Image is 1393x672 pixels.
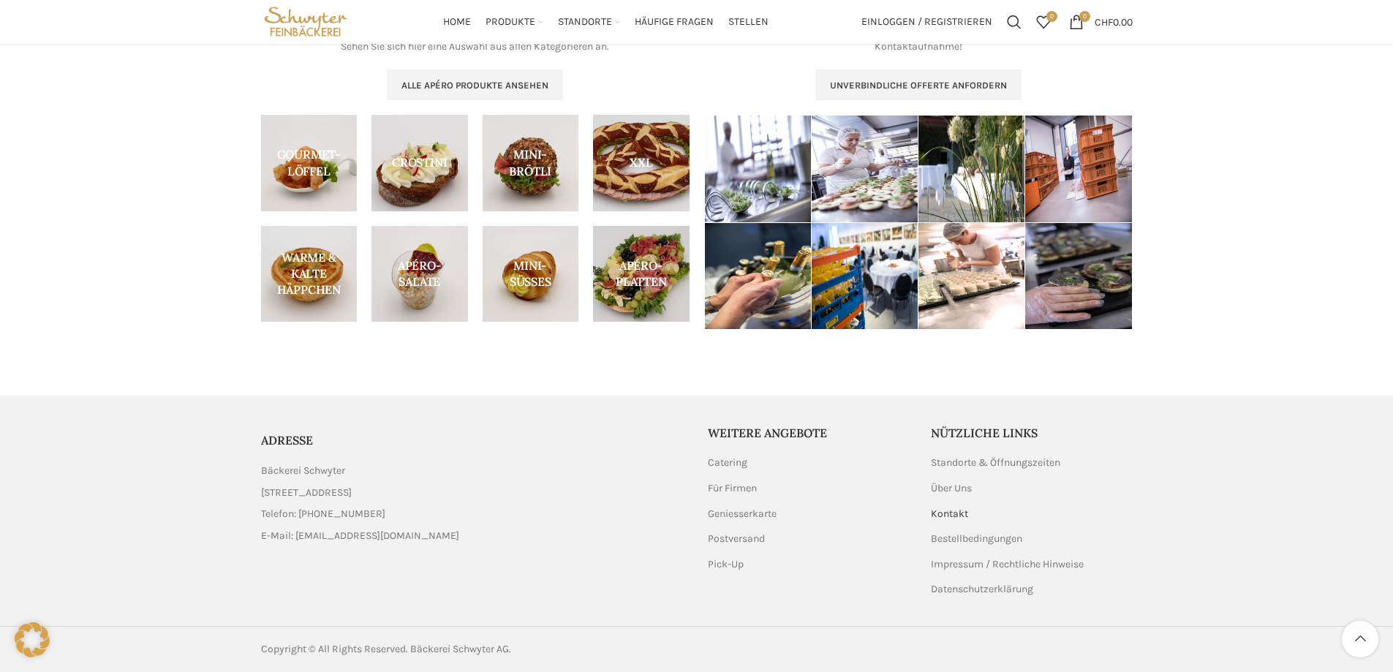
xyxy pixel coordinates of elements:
[387,69,563,100] a: Alle Apéro Produkte ansehen
[1025,116,1132,222] img: Professionelle Lieferung
[261,506,686,522] a: List item link
[261,641,690,657] div: Copyright © All Rights Reserved. Bäckerei Schwyter AG.
[812,222,918,329] img: Mehrgang Dinner
[705,222,811,329] img: Getränke mit Service
[705,116,811,222] img: Gourmet-Löffel werden vorbereitet
[261,463,345,479] span: Bäckerei Schwyter
[1029,7,1058,37] a: 0
[931,481,973,496] a: Über Uns
[1342,621,1378,657] a: Scroll to top button
[261,433,313,448] span: ADRESSE
[486,7,543,37] a: Produkte
[558,7,620,37] a: Standorte
[931,507,970,521] a: Kontakt
[918,116,1024,222] img: Catering-Anlass draussen
[261,226,358,322] a: Product category haeppchen
[708,456,749,470] a: Catering
[708,507,778,521] a: Geniesserkarte
[708,532,766,546] a: Postversand
[371,115,468,211] a: Product category crostini
[635,7,714,37] a: Häufige Fragen
[931,532,1024,546] a: Bestellbedingungen
[708,557,745,572] a: Pick-Up
[812,116,918,222] img: Mini-Brötli in der Vorbereitung
[1095,15,1133,28] bdi: 0.00
[931,557,1085,572] a: Impressum / Rechtliche Hinweise
[261,528,686,544] a: List item link
[931,456,1062,470] a: Standorte & Öffnungszeiten
[1062,7,1140,37] a: 0 CHF0.00
[1029,7,1058,37] div: Meine Wunschliste
[1000,7,1029,37] a: Suchen
[830,80,1007,91] span: Unverbindliche Offerte anfordern
[931,425,1133,441] h5: Nützliche Links
[918,222,1024,329] img: Mini-Desserts
[1025,222,1132,329] img: Mini-Brötli
[443,7,471,37] a: Home
[708,425,910,441] h5: Weitere Angebote
[1095,15,1113,28] span: CHF
[593,226,690,322] a: Product category apero-platten
[401,80,548,91] span: Alle Apéro Produkte ansehen
[261,485,352,501] span: [STREET_ADDRESS]
[358,7,853,37] div: Main navigation
[931,582,1035,597] a: Datenschutzerklärung
[558,15,612,29] span: Standorte
[708,481,758,496] a: Für Firmen
[635,15,714,29] span: Häufige Fragen
[371,226,468,322] a: Product category apero-salate
[261,15,351,27] a: Site logo
[1046,11,1057,22] span: 0
[261,115,358,211] a: Product category gourmet-loeffel
[728,7,769,37] a: Stellen
[483,115,579,211] a: Product category mini-broetli
[815,69,1022,100] a: Unverbindliche Offerte anfordern
[486,15,535,29] span: Produkte
[728,15,769,29] span: Stellen
[443,15,471,29] span: Home
[861,17,992,27] span: Einloggen / Registrieren
[1079,11,1090,22] span: 0
[483,226,579,322] a: Product category mini-suesses
[593,115,690,211] a: Product category xxl
[854,7,1000,37] a: Einloggen / Registrieren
